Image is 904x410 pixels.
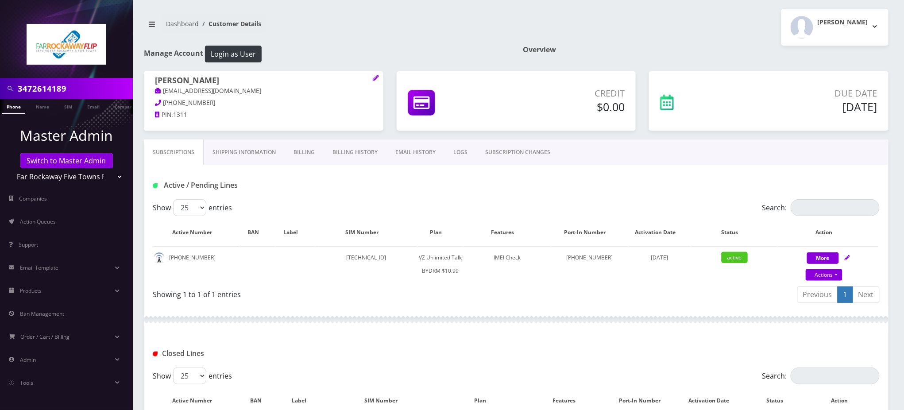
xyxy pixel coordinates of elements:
a: Subscriptions [144,139,204,165]
td: VZ Unlimited Talk BYDRM $10.99 [418,246,464,282]
button: Login as User [205,46,262,62]
th: Plan: activate to sort column ascending [418,220,464,245]
h1: Overview [523,46,889,54]
h1: Closed Lines [153,349,386,358]
span: [DATE] [651,254,668,261]
h1: Manage Account [144,46,510,62]
p: Due Date [737,87,877,100]
th: BAN: activate to sort column ascending [240,220,275,245]
h5: [DATE] [737,100,877,113]
a: SUBSCRIPTION CHANGES [476,139,559,165]
th: Active Number: activate to sort column ascending [154,220,240,245]
a: Shipping Information [204,139,285,165]
div: IMEI Check [464,251,550,264]
span: Ban Management [20,310,64,317]
a: Actions [806,269,842,281]
a: Switch to Master Admin [20,153,113,168]
span: 1311 [173,111,187,119]
label: Search: [762,367,880,384]
span: [PHONE_NUMBER] [163,99,216,107]
label: Show entries [153,367,232,384]
img: Far Rockaway Five Towns Flip [27,24,106,65]
button: [PERSON_NAME] [781,9,889,46]
a: LOGS [444,139,476,165]
a: Dashboard [166,19,199,28]
nav: breadcrumb [144,15,510,40]
img: default.png [154,252,165,263]
select: Showentries [173,199,206,216]
th: Status: activate to sort column ascending [692,220,777,245]
span: Admin [20,356,36,364]
td: [PHONE_NUMBER] [551,246,628,282]
a: Next [853,286,880,303]
span: Tools [20,379,33,387]
h1: [PERSON_NAME] [155,76,372,86]
a: [EMAIL_ADDRESS][DOMAIN_NAME] [155,87,262,96]
span: Support [19,241,38,248]
img: Closed Lines [153,352,158,356]
td: [PHONE_NUMBER] [154,246,240,282]
a: Billing History [324,139,386,165]
th: Action: activate to sort column ascending [778,220,879,245]
th: Features: activate to sort column ascending [464,220,550,245]
input: Search in Company [18,80,131,97]
td: [TECHNICAL_ID] [316,246,417,282]
select: Showentries [173,367,206,384]
h1: Active / Pending Lines [153,181,386,190]
th: Label: activate to sort column ascending [276,220,315,245]
th: SIM Number: activate to sort column ascending [316,220,417,245]
div: Showing 1 to 1 of 1 entries [153,286,510,300]
p: Credit [504,87,625,100]
span: Email Template [20,264,58,271]
li: Customer Details [199,19,261,28]
span: active [722,252,748,263]
a: Company [110,99,140,113]
span: Order / Cart / Billing [21,333,70,340]
h5: $0.00 [504,100,625,113]
button: More [807,252,839,264]
a: PIN: [155,111,173,120]
a: Name [31,99,54,113]
a: EMAIL HISTORY [386,139,444,165]
input: Search: [791,199,880,216]
a: Phone [2,99,25,114]
h2: [PERSON_NAME] [818,19,868,26]
a: 1 [838,286,853,303]
th: Activation Date: activate to sort column ascending [629,220,691,245]
input: Search: [791,367,880,384]
a: Login as User [203,48,262,58]
a: Email [83,99,104,113]
img: Active / Pending Lines [153,183,158,188]
label: Search: [762,199,880,216]
a: SIM [60,99,77,113]
a: Previous [797,286,838,303]
span: Companies [19,195,47,202]
span: Action Queues [20,218,56,225]
span: Products [20,287,42,294]
label: Show entries [153,199,232,216]
a: Billing [285,139,324,165]
th: Port-In Number: activate to sort column ascending [551,220,628,245]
